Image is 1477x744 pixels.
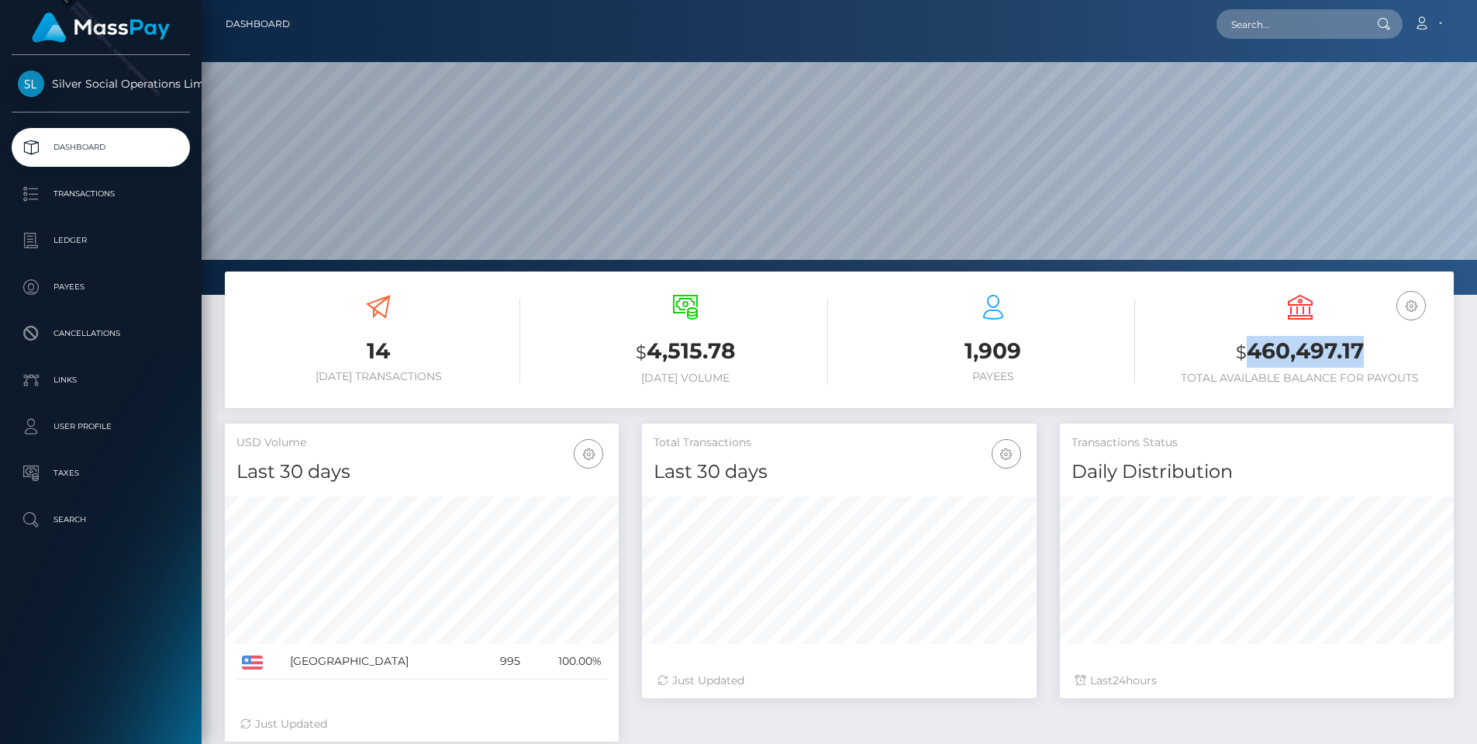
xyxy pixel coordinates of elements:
[12,454,190,493] a: Taxes
[1113,673,1126,687] span: 24
[236,370,520,383] h6: [DATE] Transactions
[636,341,647,363] small: $
[657,673,1020,689] div: Just Updated
[851,370,1135,383] h6: Payees
[1158,336,1442,368] h3: 460,497.17
[242,656,263,670] img: US.png
[654,459,1024,486] h4: Last 30 days
[18,415,184,438] p: User Profile
[236,336,520,366] h3: 14
[12,500,190,539] a: Search
[226,8,290,40] a: Dashboard
[544,336,827,368] h3: 4,515.78
[32,12,170,43] img: MassPay Logo
[12,407,190,446] a: User Profile
[851,336,1135,366] h3: 1,909
[18,462,184,485] p: Taxes
[12,77,190,91] span: Silver Social Operations Limited
[18,229,184,252] p: Ledger
[18,369,184,392] p: Links
[526,644,607,680] td: 100.00%
[12,314,190,353] a: Cancellations
[1075,673,1438,689] div: Last hours
[236,435,607,451] h5: USD Volume
[1216,9,1362,39] input: Search...
[1236,341,1247,363] small: $
[544,372,827,385] h6: [DATE] Volume
[240,716,603,732] div: Just Updated
[18,182,184,206] p: Transactions
[12,128,190,167] a: Dashboard
[12,221,190,260] a: Ledger
[1158,372,1442,385] h6: Total Available Balance for Payouts
[18,322,184,345] p: Cancellations
[18,71,44,97] img: Silver Social Operations Limited
[12,361,190,400] a: Links
[18,136,184,159] p: Dashboard
[18,275,184,299] p: Payees
[12,175,190,213] a: Transactions
[285,644,479,680] td: [GEOGRAPHIC_DATA]
[654,435,1024,451] h5: Total Transactions
[479,644,526,680] td: 995
[236,459,607,486] h4: Last 30 days
[1072,435,1442,451] h5: Transactions Status
[18,508,184,531] p: Search
[12,268,190,306] a: Payees
[1072,459,1442,486] h4: Daily Distribution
